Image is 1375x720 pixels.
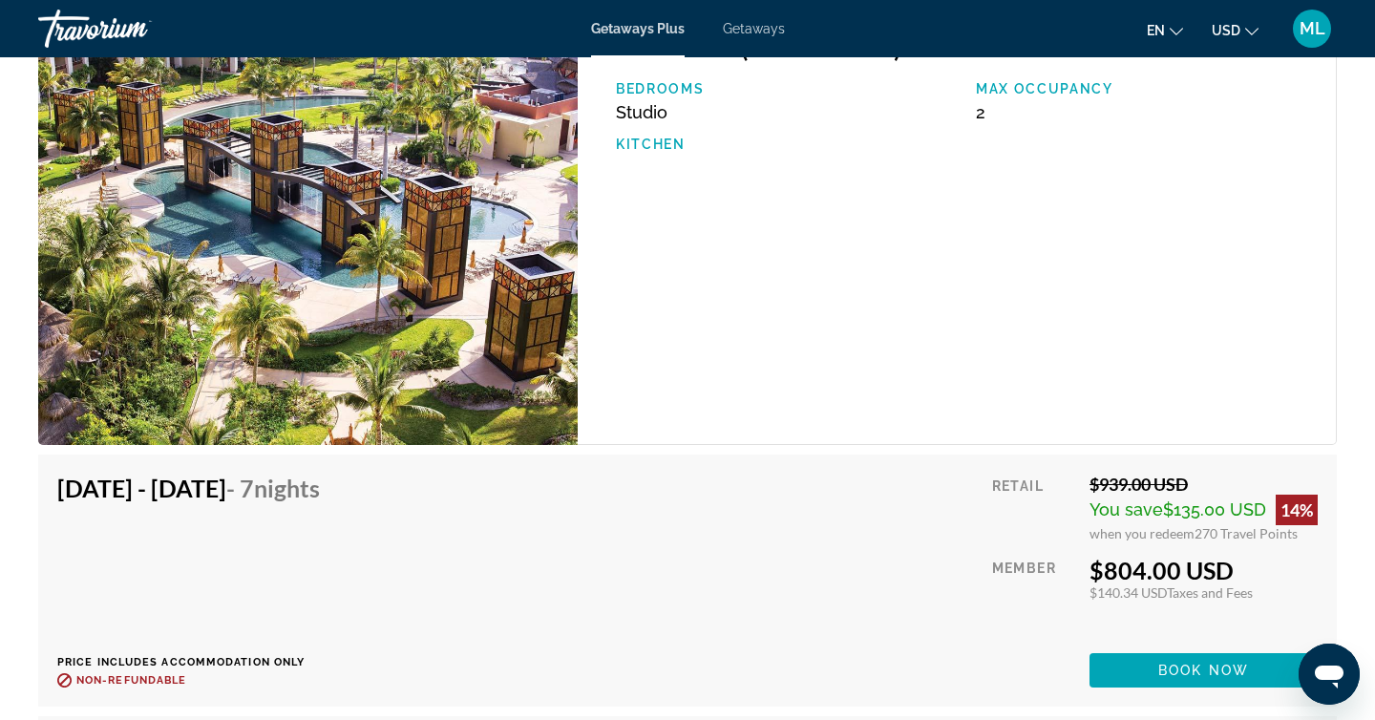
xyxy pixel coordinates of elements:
[76,674,186,687] span: Non-refundable
[1212,23,1240,38] span: USD
[57,474,320,502] h4: [DATE] - [DATE]
[1212,16,1259,44] button: Change currency
[1287,9,1337,49] button: User Menu
[1163,499,1266,519] span: $135.00 USD
[723,21,785,36] a: Getaways
[1195,525,1298,541] span: 270 Travel Points
[591,21,685,36] a: Getaways Plus
[38,13,578,445] img: ii_vgr1.jpg
[1089,474,1318,495] div: $939.00 USD
[1089,525,1195,541] span: when you redeem
[1299,644,1360,705] iframe: Button to launch messaging window
[1167,584,1253,601] span: Taxes and Fees
[38,4,229,53] a: Travorium
[1147,16,1183,44] button: Change language
[1276,495,1318,525] div: 14%
[976,102,985,122] span: 2
[1158,663,1249,678] span: Book now
[616,81,957,96] p: Bedrooms
[992,474,1075,541] div: Retail
[616,137,957,152] p: Kitchen
[616,102,667,122] span: Studio
[1089,499,1163,519] span: You save
[1089,584,1318,601] div: $140.34 USD
[57,656,334,668] p: Price includes accommodation only
[992,556,1075,639] div: Member
[1300,19,1325,38] span: ML
[976,81,1317,96] p: Max Occupancy
[1089,653,1318,688] button: Book now
[226,474,320,502] span: - 7
[1089,556,1318,584] div: $804.00 USD
[1147,23,1165,38] span: en
[254,474,320,502] span: Nights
